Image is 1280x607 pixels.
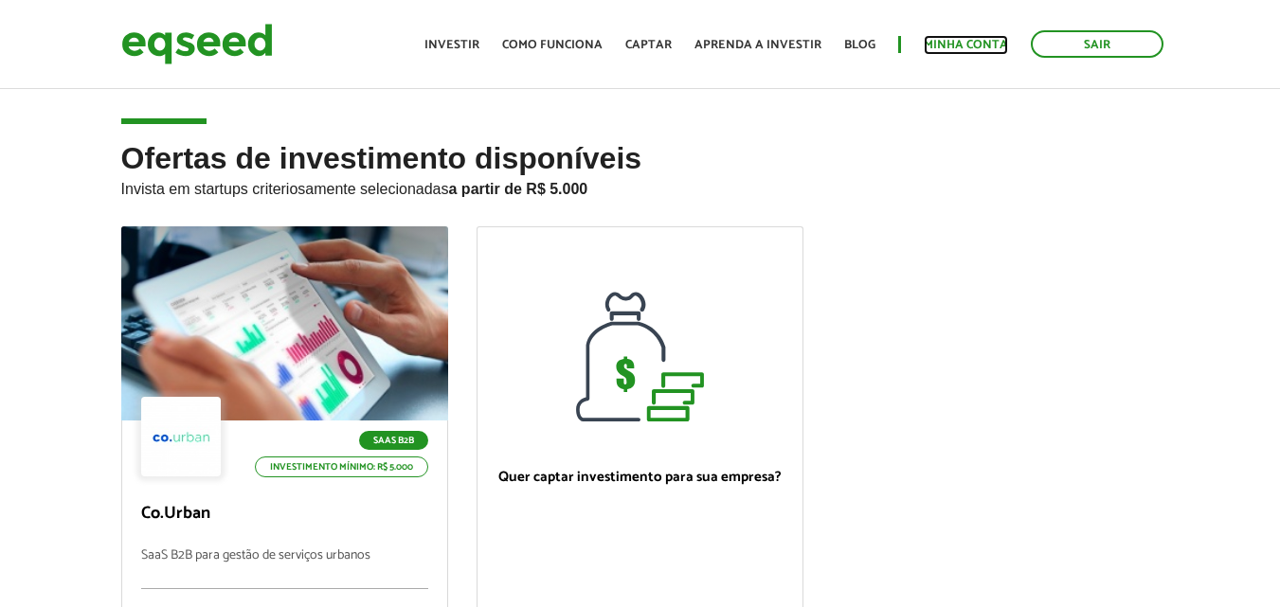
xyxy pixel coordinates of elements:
[496,469,784,486] p: Quer captar investimento para sua empresa?
[121,19,273,69] img: EqSeed
[844,39,875,51] a: Blog
[424,39,479,51] a: Investir
[121,175,1160,198] p: Invista em startups criteriosamente selecionadas
[255,456,428,477] p: Investimento mínimo: R$ 5.000
[121,142,1160,226] h2: Ofertas de investimento disponíveis
[625,39,672,51] a: Captar
[924,39,1008,51] a: Minha conta
[141,548,428,589] p: SaaS B2B para gestão de serviços urbanos
[502,39,603,51] a: Como funciona
[449,181,588,197] strong: a partir de R$ 5.000
[694,39,821,51] a: Aprenda a investir
[1031,30,1163,58] a: Sair
[359,431,428,450] p: SaaS B2B
[141,504,428,525] p: Co.Urban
